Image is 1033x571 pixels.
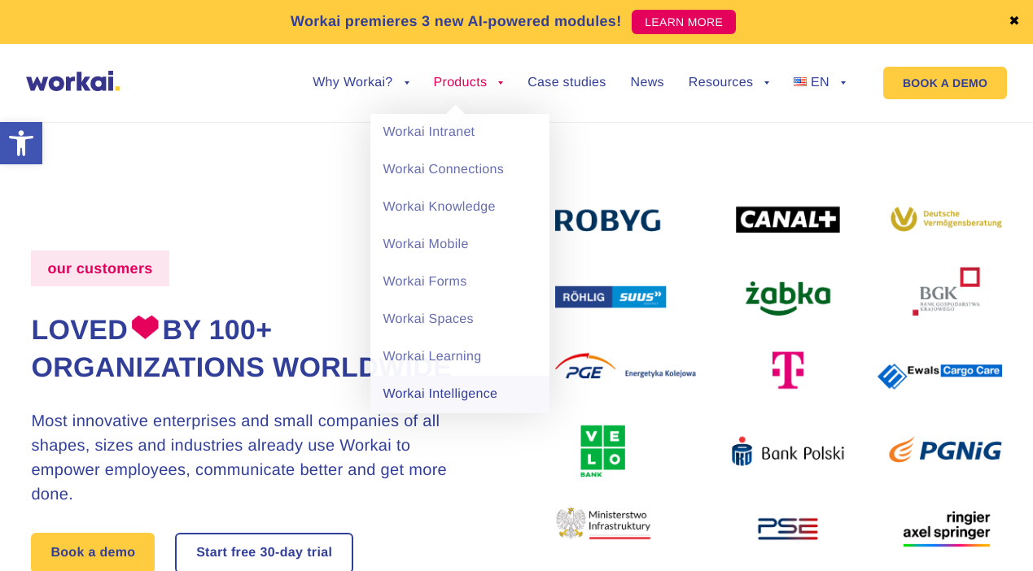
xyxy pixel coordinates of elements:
[370,226,549,264] a: Workai Mobile
[811,76,829,89] span: EN
[370,114,549,151] a: Workai Intranet
[370,189,549,226] a: Workai Knowledge
[632,10,736,34] a: LEARN MORE
[260,547,304,560] i: 30-day
[291,11,622,33] p: Workai premieres 3 new AI-powered modules!
[370,151,549,189] a: Workai Connections
[370,264,549,301] a: Workai Forms
[689,76,769,89] a: Resources
[313,76,409,89] a: Why Workai?
[31,251,169,286] label: our customers
[370,338,549,376] a: Workai Learning
[527,76,606,89] a: Case studies
[31,312,477,387] h1: Loved by 100+ organizations worldwide
[370,376,549,413] a: Workai Intelligence
[434,76,504,89] a: Products
[132,315,159,339] img: heart.png
[631,76,664,89] a: News
[370,301,549,338] a: Workai Spaces
[1009,15,1020,28] a: ✖
[883,67,1007,99] a: BOOK A DEMO
[31,409,477,507] h3: Most innovative enterprises and small companies of all shapes, sizes and industries already use W...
